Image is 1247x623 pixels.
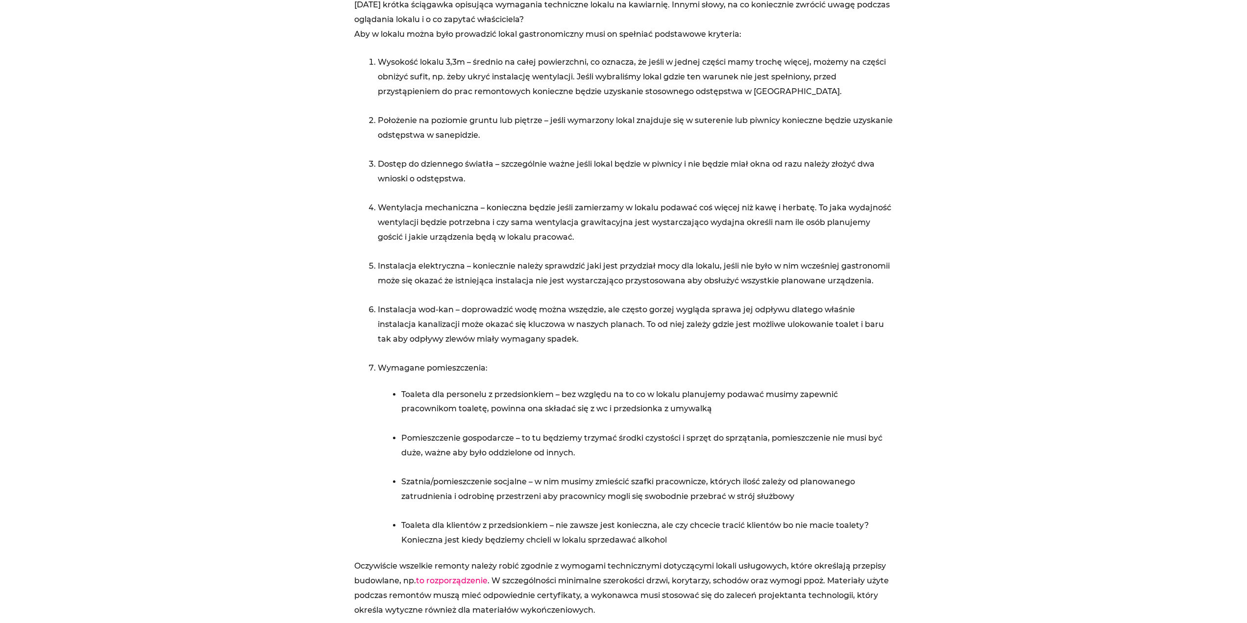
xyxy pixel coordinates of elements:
li: Instalacja elektryczna – koniecznie należy sprawdzić jaki jest przydział mocy dla lokalu, jeśli n... [378,259,893,302]
li: Dostęp do dziennego światła – szczególnie ważne jeśli lokal będzie w piwnicy i nie będzie miał ok... [378,157,893,200]
li: Wentylacja mechaniczna – konieczna będzie jeśli zamierzamy w lokalu podawać coś więcej niż kawę i... [378,200,893,259]
li: Położenie na poziomie gruntu lub piętrze – jeśli wymarzony lokal znajduje się w suterenie lub piw... [378,113,893,157]
li: Toaleta dla personelu z przedsionkiem – bez względu na to co w lokalu planujemy podawać musimy za... [401,387,893,431]
li: Wysokość lokalu 3,3m – średnio na całej powierzchni, co oznacza, że jeśli w jednej części mamy tr... [378,55,893,113]
li: Wymagane pomieszczenia: [378,361,893,375]
li: Toaleta dla klientów z przedsionkiem – nie zawsze jest konieczna, ale czy chcecie tracić klientów... [401,518,893,547]
li: Szatnia/pomieszczenie socjalne – w nim musimy zmieścić szafki pracownicze, których ilość zależy o... [401,474,893,518]
li: Pomieszczenie gospodarcze – to tu będziemy trzymać środki czystości i sprzęt do sprzątania, pomie... [401,431,893,474]
a: to rozporządzenie [416,576,488,585]
li: Instalacja wod-kan – doprowadzić wodę można wszędzie, ale często gorzej wygląda sprawa jej odpływ... [378,302,893,361]
p: Oczywiście wszelkie remonty należy robić zgodnie z wymogami technicznymi dotyczącymi lokali usług... [354,559,893,617]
